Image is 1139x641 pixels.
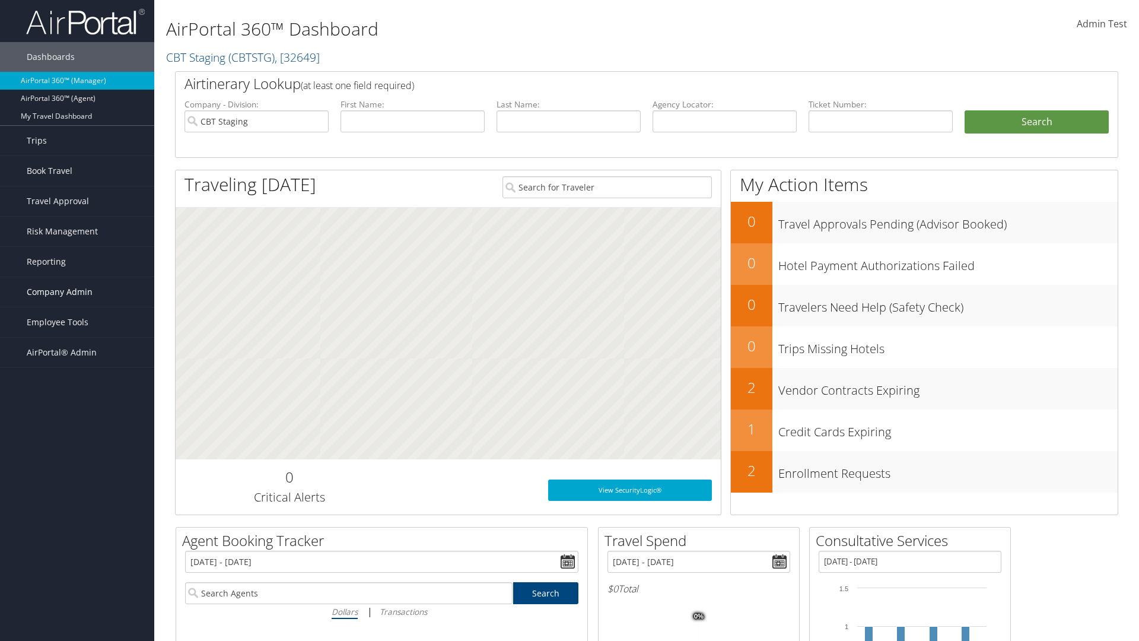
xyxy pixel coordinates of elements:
a: 2Vendor Contracts Expiring [731,368,1118,410]
span: Company Admin [27,277,93,307]
h3: Travel Approvals Pending (Advisor Booked) [778,210,1118,233]
label: First Name: [341,99,485,110]
button: Search [965,110,1109,134]
label: Ticket Number: [809,99,953,110]
label: Company - Division: [184,99,329,110]
h1: AirPortal 360™ Dashboard [166,17,807,42]
tspan: 0% [694,613,704,620]
h3: Critical Alerts [184,489,394,506]
h6: Total [607,582,790,595]
span: ( CBTSTG ) [228,49,275,65]
span: Dashboards [27,42,75,72]
h3: Credit Cards Expiring [778,418,1118,440]
a: Search [513,582,579,604]
a: 0Travel Approvals Pending (Advisor Booked) [731,202,1118,243]
h1: My Action Items [731,172,1118,197]
a: 1Credit Cards Expiring [731,410,1118,451]
label: Last Name: [497,99,641,110]
span: Admin Test [1077,17,1127,30]
i: Transactions [380,606,427,617]
input: Search for Traveler [502,176,712,198]
h3: Trips Missing Hotels [778,335,1118,357]
h3: Hotel Payment Authorizations Failed [778,252,1118,274]
i: Dollars [332,606,358,617]
a: CBT Staging [166,49,320,65]
a: View SecurityLogic® [548,480,712,501]
a: 0Hotel Payment Authorizations Failed [731,243,1118,285]
a: 2Enrollment Requests [731,451,1118,493]
span: Travel Approval [27,186,89,216]
h2: Travel Spend [605,531,799,551]
h3: Enrollment Requests [778,459,1118,482]
h2: 0 [731,294,772,315]
span: Employee Tools [27,307,88,337]
tspan: 1 [845,623,848,630]
h2: 1 [731,419,772,439]
a: Admin Test [1077,6,1127,43]
h2: 0 [731,211,772,231]
img: airportal-logo.png [26,8,145,36]
a: 0Travelers Need Help (Safety Check) [731,285,1118,326]
span: Book Travel [27,156,72,186]
a: 0Trips Missing Hotels [731,326,1118,368]
span: Trips [27,126,47,156]
span: Risk Management [27,217,98,246]
h2: 0 [731,253,772,273]
h3: Travelers Need Help (Safety Check) [778,293,1118,316]
tspan: 1.5 [839,585,848,592]
input: Search Agents [185,582,513,604]
h2: Consultative Services [816,531,1010,551]
h1: Traveling [DATE] [184,172,316,197]
span: AirPortal® Admin [27,338,97,367]
span: (at least one field required) [301,79,414,92]
h2: Agent Booking Tracker [182,531,587,551]
h3: Vendor Contracts Expiring [778,376,1118,399]
span: , [ 32649 ] [275,49,320,65]
span: $0 [607,582,618,595]
h2: 2 [731,461,772,481]
div: | [185,604,578,619]
label: Agency Locator: [653,99,797,110]
h2: 0 [731,336,772,356]
h2: Airtinerary Lookup [184,74,1030,94]
h2: 0 [184,467,394,487]
h2: 2 [731,377,772,398]
span: Reporting [27,247,66,277]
